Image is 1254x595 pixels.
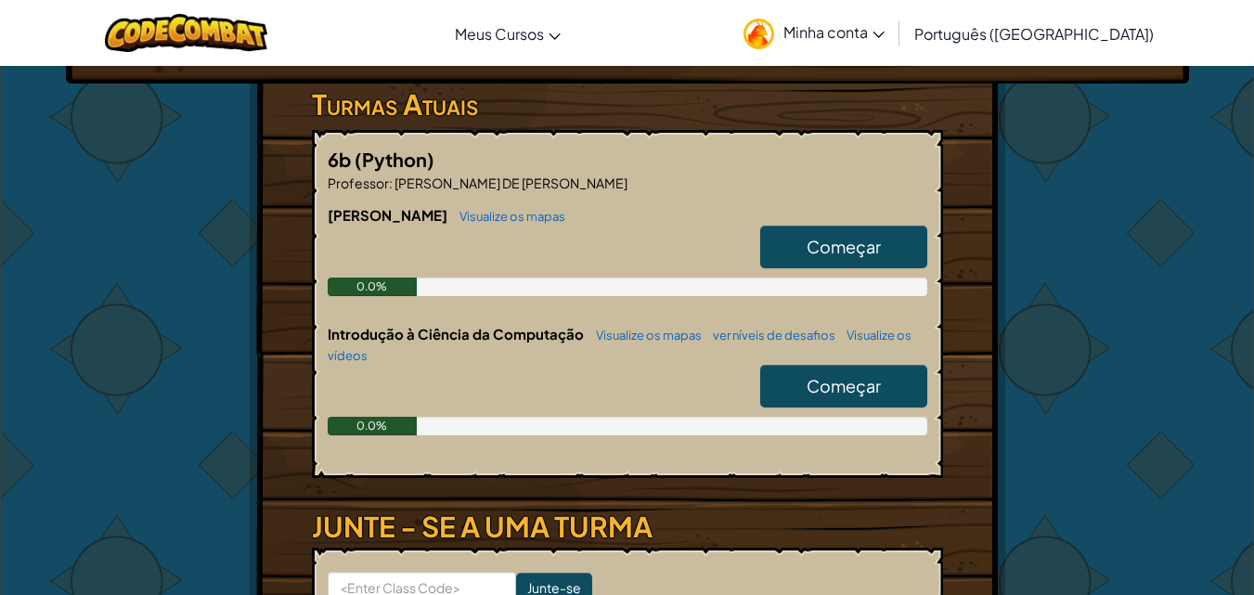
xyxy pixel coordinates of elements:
span: Professor [328,175,389,191]
span: [PERSON_NAME] [328,206,450,224]
h3: Turmas Atuais [312,84,943,125]
img: avatar [743,19,774,49]
a: ver níveis de desafios [704,328,835,343]
span: Começar [807,236,881,257]
h3: JUNTE - SE A UMA TURMA [312,506,943,548]
a: Português ([GEOGRAPHIC_DATA]) [905,8,1163,58]
a: Visualize os mapas [450,209,565,224]
span: Introdução à Ciência da Computação [328,325,587,343]
span: Começar [807,375,881,396]
span: : [389,175,393,191]
a: Visualize os mapas [587,328,702,343]
span: Português ([GEOGRAPHIC_DATA]) [914,24,1154,44]
span: [PERSON_NAME] DE [PERSON_NAME] [393,175,627,191]
a: Meus Cursos [446,8,570,58]
div: 0.0% [328,278,418,296]
span: Minha conta [783,22,885,42]
span: 6b [328,148,355,171]
a: Minha conta [734,4,894,62]
span: (Python) [355,148,434,171]
div: 0.0% [328,417,418,435]
span: Meus Cursos [455,24,544,44]
a: Visualize os vídeos [328,328,911,363]
img: CodeCombat logo [105,14,267,52]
